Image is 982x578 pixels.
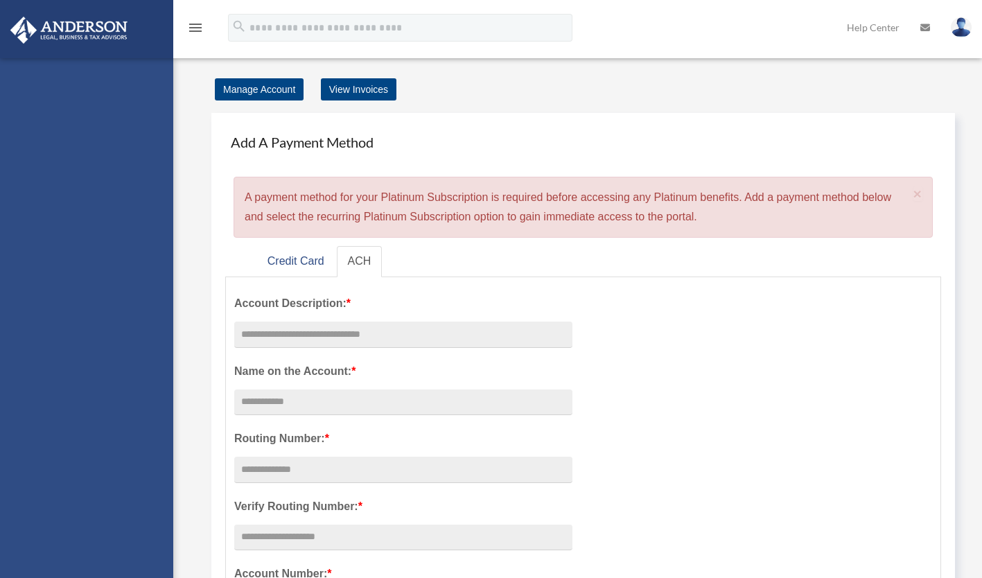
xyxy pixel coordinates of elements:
span: × [913,186,922,202]
label: Verify Routing Number: [234,497,572,516]
a: ACH [337,246,383,277]
label: Account Description: [234,294,572,313]
a: View Invoices [321,78,396,100]
a: menu [187,24,204,36]
button: Close [913,186,922,201]
img: Anderson Advisors Platinum Portal [6,17,132,44]
a: Manage Account [215,78,304,100]
a: Credit Card [256,246,335,277]
i: search [231,19,247,34]
div: A payment method for your Platinum Subscription is required before accessing any Platinum benefit... [234,177,933,238]
label: Routing Number: [234,429,572,448]
i: menu [187,19,204,36]
img: User Pic [951,17,972,37]
label: Name on the Account: [234,362,572,381]
h4: Add A Payment Method [225,127,941,157]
